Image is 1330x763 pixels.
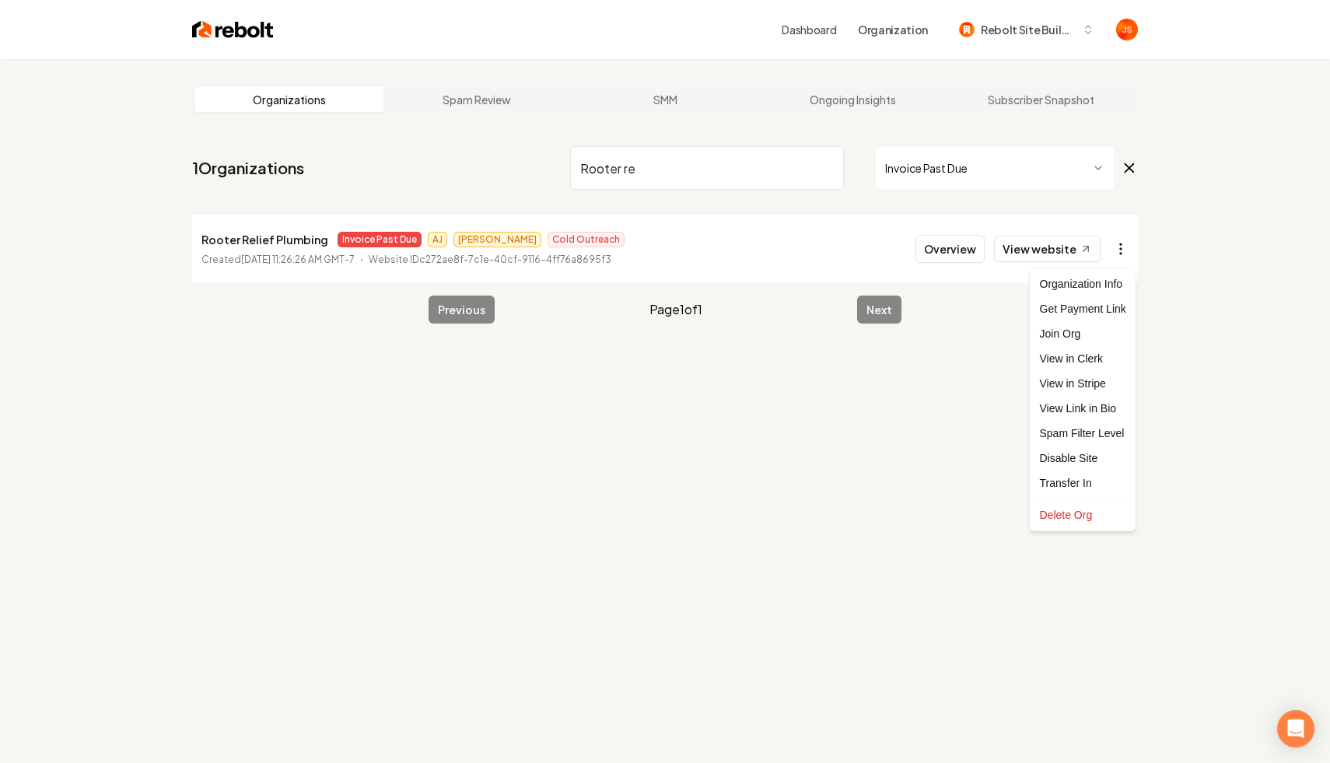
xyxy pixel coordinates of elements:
[1034,371,1132,396] a: View in Stripe
[1034,321,1132,346] div: Join Org
[1034,346,1132,371] a: View in Clerk
[1034,502,1132,527] div: Delete Org
[1034,471,1132,495] div: Transfer In
[1034,296,1132,321] div: Get Payment Link
[1034,421,1132,446] div: Spam Filter Level
[1034,396,1132,421] a: View Link in Bio
[1034,271,1132,296] div: Organization Info
[1034,446,1132,471] div: Disable Site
